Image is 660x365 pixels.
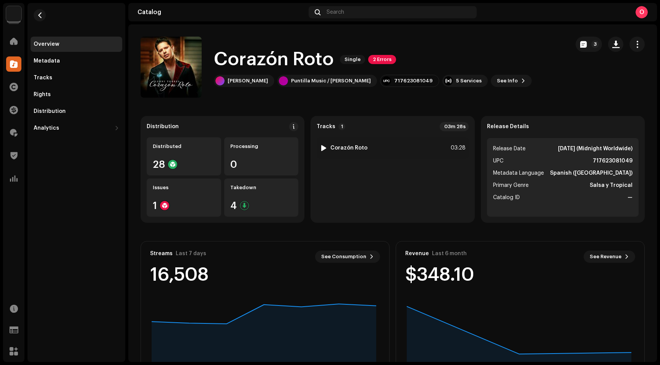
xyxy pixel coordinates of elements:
div: 5 Services [456,78,482,84]
strong: Release Details [487,124,529,130]
div: Last 6 month [432,251,467,257]
div: Processing [230,143,293,150]
re-m-nav-item: Distribution [31,104,122,119]
button: 3 [576,37,602,52]
div: Rights [34,92,51,98]
div: Distributed [153,143,215,150]
span: See Info [497,73,518,88]
p-badge: 1 [338,123,345,130]
button: See Revenue [584,251,635,263]
span: See Consumption [321,249,366,264]
div: 03m 28s [440,122,469,131]
strong: — [628,193,632,202]
div: Analytics [34,125,59,131]
div: Takedown [230,185,293,191]
div: 03:28 [449,143,466,153]
div: Catalog [137,9,306,15]
strong: 717623081049 [593,156,632,166]
button: See Info [491,75,532,87]
div: Last 7 days [176,251,206,257]
re-m-nav-item: Metadata [31,53,122,69]
span: Single [340,55,365,64]
div: Overview [34,41,59,47]
span: Metadata Language [493,169,544,178]
button: See Consumption [315,251,380,263]
p-badge: 3 [591,40,599,48]
span: Search [327,9,344,15]
div: Metadata [34,58,60,64]
span: Catalog ID [493,193,520,202]
re-m-nav-item: Rights [31,87,122,102]
strong: Spanish ([GEOGRAPHIC_DATA]) [550,169,632,178]
re-m-nav-dropdown: Analytics [31,121,122,136]
div: Revenue [405,251,429,257]
strong: Corazón Roto [330,145,367,151]
img: a6437e74-8c8e-4f74-a1ce-131745af0155 [6,6,21,21]
div: Distribution [34,108,66,114]
div: Streams [150,251,173,257]
div: [PERSON_NAME] [228,78,268,84]
div: Tracks [34,75,52,81]
re-m-nav-item: Tracks [31,70,122,85]
span: UPC [493,156,503,166]
strong: Tracks [317,124,335,130]
div: 717623081049 [394,78,433,84]
div: Puntilla Music / [PERSON_NAME] [291,78,371,84]
strong: Salsa y Tropical [590,181,632,190]
span: Primary Genre [493,181,529,190]
div: Distribution [147,124,179,130]
h1: Corazón Roto [214,47,334,72]
span: Release Date [493,144,526,153]
strong: [DATE] (Midnight Worldwide) [558,144,632,153]
div: O [636,6,648,18]
span: 2 Errors [368,55,396,64]
span: See Revenue [590,249,621,264]
div: Issues [153,185,215,191]
re-m-nav-item: Overview [31,37,122,52]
